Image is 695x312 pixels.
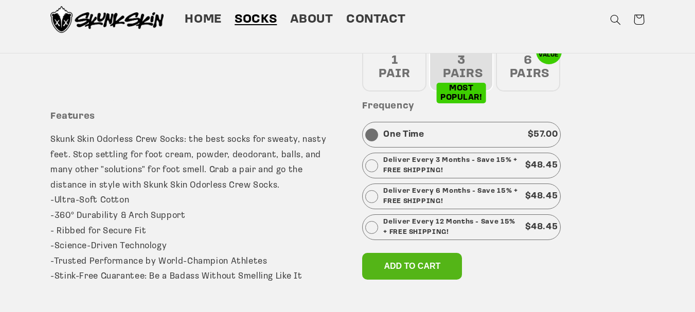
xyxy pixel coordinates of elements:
h3: Features [50,111,333,123]
div: 3 PAIRS [429,40,493,91]
p: $ [525,158,558,173]
button: Add to cart [362,253,462,280]
p: $ [525,219,558,235]
h3: Frequency [362,101,645,113]
p: One Time [383,127,424,142]
span: Contact [346,12,405,28]
span: About [290,12,333,28]
p: Deliver Every 3 Months - Save 15% + FREE SHIPPING! [383,155,520,176]
span: 57.00 [533,130,558,139]
p: Deliver Every 12 Months - Save 15% + FREE SHIPPING! [383,217,520,237]
span: 48.45 [531,161,558,170]
a: Socks [228,5,283,34]
span: Socks [235,12,277,28]
a: About [283,5,340,34]
span: Home [185,12,222,28]
span: 48.45 [531,192,558,200]
p: $ [528,127,558,142]
summary: Search [603,8,627,31]
span: 48.45 [531,223,558,231]
p: $ [525,189,558,204]
div: 6 PAIRS [496,40,560,91]
p: Deliver Every 6 Months - Save 15% + FREE SHIPPING! [383,186,520,207]
a: Contact [340,5,412,34]
p: Skunk Skin Odorless Crew Socks: the best socks for sweaty, nasty feet. Stop settling for foot cre... [50,132,333,300]
div: 1 PAIR [362,40,426,91]
a: Home [179,5,228,34]
span: Add to cart [384,262,440,270]
img: Skunk Skin Anti-Odor Socks. [50,6,164,33]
